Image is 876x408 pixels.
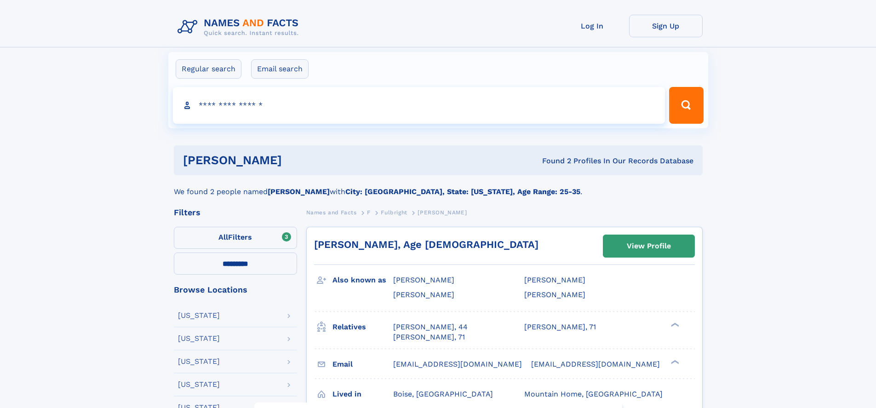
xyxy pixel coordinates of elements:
[524,322,596,332] a: [PERSON_NAME], 71
[627,236,671,257] div: View Profile
[332,356,393,372] h3: Email
[332,386,393,402] h3: Lived in
[183,155,412,166] h1: [PERSON_NAME]
[555,15,629,37] a: Log In
[174,15,306,40] img: Logo Names and Facts
[332,272,393,288] h3: Also known as
[367,209,371,216] span: F
[669,359,680,365] div: ❯
[393,322,468,332] a: [PERSON_NAME], 44
[412,156,693,166] div: Found 2 Profiles In Our Records Database
[345,187,580,196] b: City: [GEOGRAPHIC_DATA], State: [US_STATE], Age Range: 25-35
[176,59,241,79] label: Regular search
[218,233,228,241] span: All
[178,312,220,319] div: [US_STATE]
[314,239,538,250] a: [PERSON_NAME], Age [DEMOGRAPHIC_DATA]
[332,319,393,335] h3: Relatives
[178,358,220,365] div: [US_STATE]
[174,227,297,249] label: Filters
[524,290,585,299] span: [PERSON_NAME]
[178,381,220,388] div: [US_STATE]
[524,276,585,284] span: [PERSON_NAME]
[393,290,454,299] span: [PERSON_NAME]
[418,209,467,216] span: [PERSON_NAME]
[393,360,522,368] span: [EMAIL_ADDRESS][DOMAIN_NAME]
[669,322,680,328] div: ❯
[603,235,694,257] a: View Profile
[174,175,703,197] div: We found 2 people named with .
[669,87,703,124] button: Search Button
[629,15,703,37] a: Sign Up
[524,390,663,398] span: Mountain Home, [GEOGRAPHIC_DATA]
[393,276,454,284] span: [PERSON_NAME]
[381,207,407,218] a: Fulbright
[367,207,371,218] a: F
[268,187,330,196] b: [PERSON_NAME]
[393,390,493,398] span: Boise, [GEOGRAPHIC_DATA]
[531,360,660,368] span: [EMAIL_ADDRESS][DOMAIN_NAME]
[381,209,407,216] span: Fulbright
[393,332,465,342] a: [PERSON_NAME], 71
[174,208,297,217] div: Filters
[174,286,297,294] div: Browse Locations
[306,207,357,218] a: Names and Facts
[173,87,665,124] input: search input
[251,59,309,79] label: Email search
[178,335,220,342] div: [US_STATE]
